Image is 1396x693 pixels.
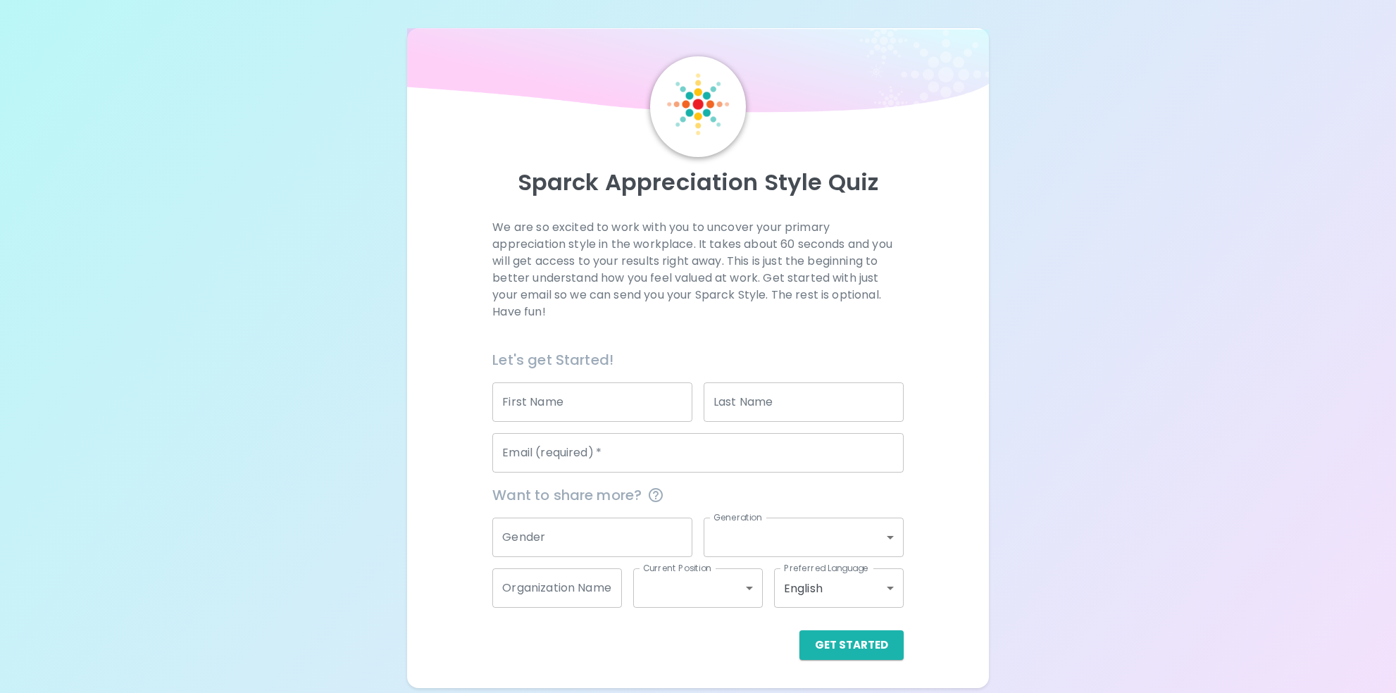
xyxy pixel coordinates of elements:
[647,487,664,504] svg: This information is completely confidential and only used for aggregated appreciation studies at ...
[492,349,903,371] h6: Let's get Started!
[424,168,972,196] p: Sparck Appreciation Style Quiz
[784,562,868,574] label: Preferred Language
[643,562,711,574] label: Current Position
[492,219,903,320] p: We are so excited to work with you to uncover your primary appreciation style in the workplace. I...
[667,73,729,135] img: Sparck Logo
[713,511,762,523] label: Generation
[492,484,903,506] span: Want to share more?
[799,630,904,660] button: Get Started
[774,568,904,608] div: English
[407,28,989,120] img: wave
